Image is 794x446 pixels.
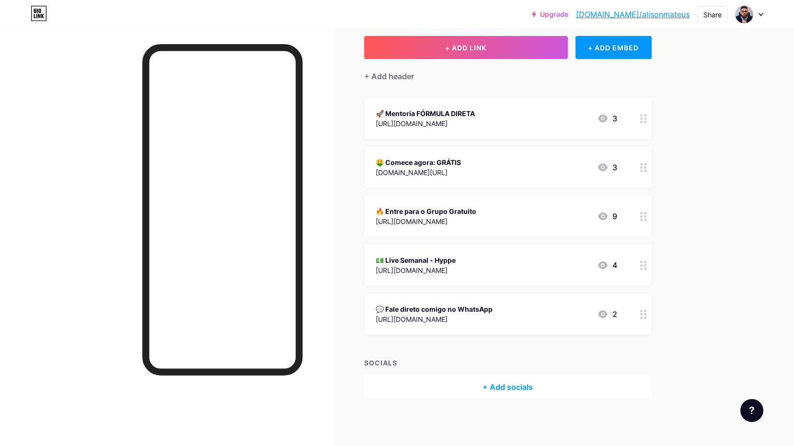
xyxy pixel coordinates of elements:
[575,36,652,59] div: + ADD EMBED
[364,376,652,399] div: + Add socials
[735,5,753,23] img: alisonmateus
[532,11,568,18] a: Upgrade
[376,157,461,167] div: 🤑 Comece agora: GRÁTIS
[576,9,690,20] a: [DOMAIN_NAME]/alisonmateus
[445,44,486,52] span: + ADD LINK
[597,308,617,320] div: 2
[376,304,493,314] div: 💬 Fale direto comigo no WhatsApp
[376,216,476,226] div: [URL][DOMAIN_NAME]
[376,314,493,324] div: [URL][DOMAIN_NAME]
[364,358,652,368] div: SOCIALS
[376,265,456,275] div: [URL][DOMAIN_NAME]
[597,113,617,124] div: 3
[376,167,461,177] div: [DOMAIN_NAME][URL]
[376,108,475,118] div: 🚀 Mentoria FÓRMULA DIRETA
[364,36,568,59] button: + ADD LINK
[364,70,414,82] div: + Add header
[376,118,475,129] div: [URL][DOMAIN_NAME]
[703,10,722,20] div: Share
[597,259,617,271] div: 4
[376,206,476,216] div: 🔥 Entre para o Grupo Gratuito
[376,255,456,265] div: 💵 Live Semanal - Hyppe
[597,211,617,222] div: 9
[597,162,617,173] div: 3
